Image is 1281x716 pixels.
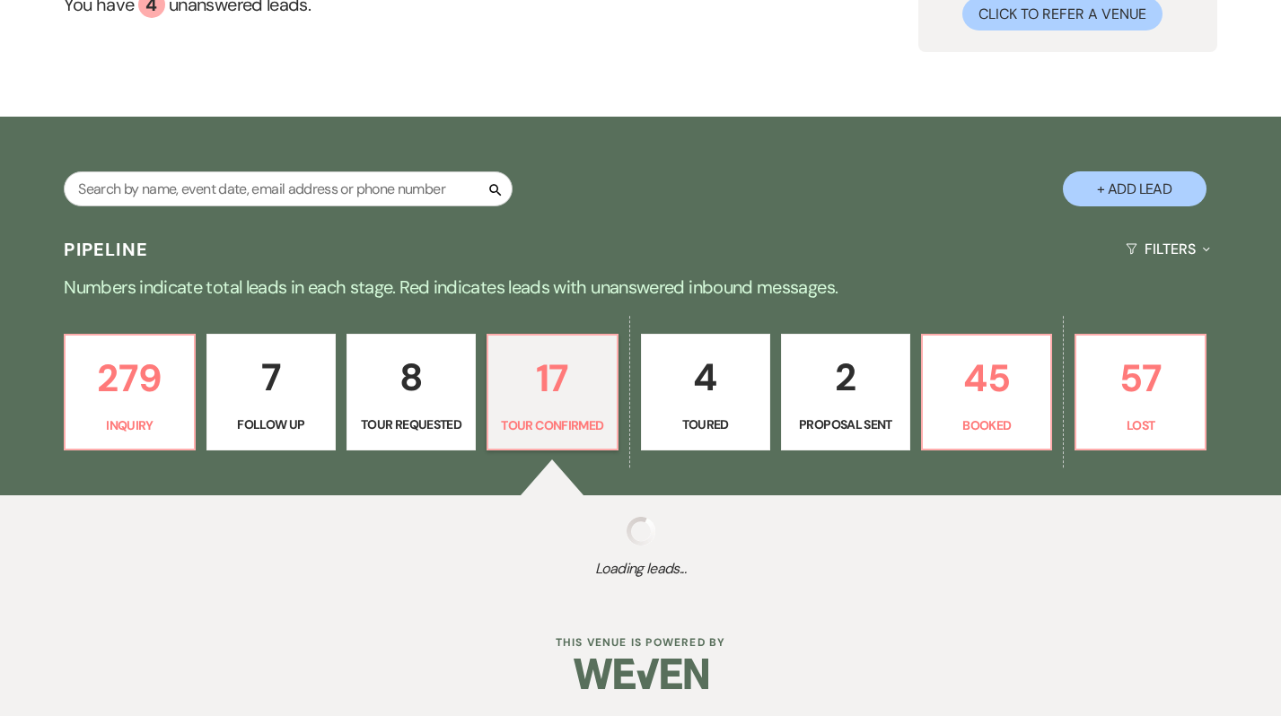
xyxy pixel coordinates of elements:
p: Tour Confirmed [499,415,605,435]
p: 7 [218,347,324,407]
p: Proposal Sent [793,415,899,434]
a: 8Tour Requested [347,334,476,450]
span: Loading leads... [64,558,1216,580]
a: 2Proposal Sent [781,334,910,450]
a: 57Lost [1075,334,1206,450]
p: 57 [1087,348,1193,408]
p: 279 [76,348,182,408]
a: 7Follow Up [206,334,336,450]
a: 17Tour Confirmed [487,334,618,450]
img: loading spinner [627,517,655,546]
p: Lost [1087,415,1193,435]
a: 45Booked [921,334,1052,450]
p: 17 [499,348,605,408]
button: + Add Lead [1063,171,1206,206]
h3: Pipeline [64,237,148,262]
p: 2 [793,347,899,407]
img: Weven Logo [574,642,708,705]
p: Inquiry [76,415,182,435]
p: 45 [934,348,1040,408]
button: Filters [1119,225,1216,273]
a: 279Inquiry [64,334,195,450]
p: Follow Up [218,415,324,434]
input: Search by name, event date, email address or phone number [64,171,513,206]
a: 4Toured [641,334,770,450]
p: Booked [934,415,1040,435]
p: Tour Requested [358,415,464,434]
p: Toured [653,415,759,434]
p: 4 [653,347,759,407]
p: 8 [358,347,464,407]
